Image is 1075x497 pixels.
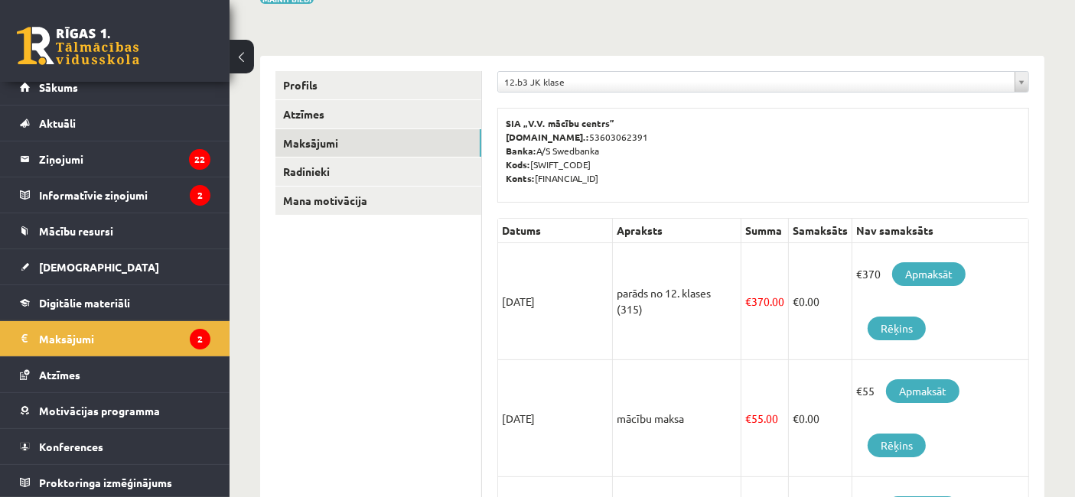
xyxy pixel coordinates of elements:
[613,360,741,477] td: mācību maksa
[190,185,210,206] i: 2
[275,187,481,215] a: Mana motivācija
[20,249,210,284] a: [DEMOGRAPHIC_DATA]
[745,294,751,308] span: €
[39,116,76,130] span: Aktuāli
[39,177,210,213] legend: Informatīvie ziņojumi
[506,145,536,157] b: Banka:
[852,243,1029,360] td: €370
[20,285,210,320] a: Digitālie materiāli
[39,80,78,94] span: Sākums
[20,177,210,213] a: Informatīvie ziņojumi2
[741,219,789,243] th: Summa
[39,141,210,177] legend: Ziņojumi
[745,411,751,425] span: €
[506,158,530,171] b: Kods:
[20,429,210,464] a: Konferences
[275,129,481,158] a: Maksājumi
[20,393,210,428] a: Motivācijas programma
[613,219,741,243] th: Apraksts
[793,294,799,308] span: €
[852,360,1029,477] td: €55
[506,172,535,184] b: Konts:
[190,329,210,349] i: 2
[39,476,172,489] span: Proktoringa izmēģinājums
[275,100,481,128] a: Atzīmes
[39,224,113,238] span: Mācību resursi
[189,149,210,170] i: 22
[17,27,139,65] a: Rīgas 1. Tālmācības vidusskola
[498,72,1028,92] a: 12.b3 JK klase
[20,70,210,105] a: Sākums
[498,360,613,477] td: [DATE]
[20,321,210,356] a: Maksājumi2
[789,360,852,477] td: 0.00
[741,360,789,477] td: 55.00
[20,213,210,248] a: Mācību resursi
[868,317,926,340] a: Rēķins
[868,434,926,457] a: Rēķins
[892,262,966,286] a: Apmaksāt
[852,219,1029,243] th: Nav samaksāts
[498,219,613,243] th: Datums
[506,117,615,129] b: SIA „V.V. mācību centrs”
[793,411,799,425] span: €
[506,131,589,143] b: [DOMAIN_NAME].:
[886,379,959,403] a: Apmaksāt
[39,321,210,356] legend: Maksājumi
[39,368,80,382] span: Atzīmes
[506,116,1021,185] p: 53603062391 A/S Swedbanka [SWIFT_CODE] [FINANCIAL_ID]
[20,141,210,177] a: Ziņojumi22
[741,243,789,360] td: 370.00
[498,243,613,360] td: [DATE]
[39,296,130,310] span: Digitālie materiāli
[504,72,1008,92] span: 12.b3 JK klase
[275,158,481,186] a: Radinieki
[275,71,481,99] a: Profils
[39,440,103,453] span: Konferences
[20,106,210,141] a: Aktuāli
[613,243,741,360] td: parāds no 12. klases (315)
[20,357,210,392] a: Atzīmes
[39,404,160,417] span: Motivācijas programma
[39,260,159,274] span: [DEMOGRAPHIC_DATA]
[789,243,852,360] td: 0.00
[789,219,852,243] th: Samaksāts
